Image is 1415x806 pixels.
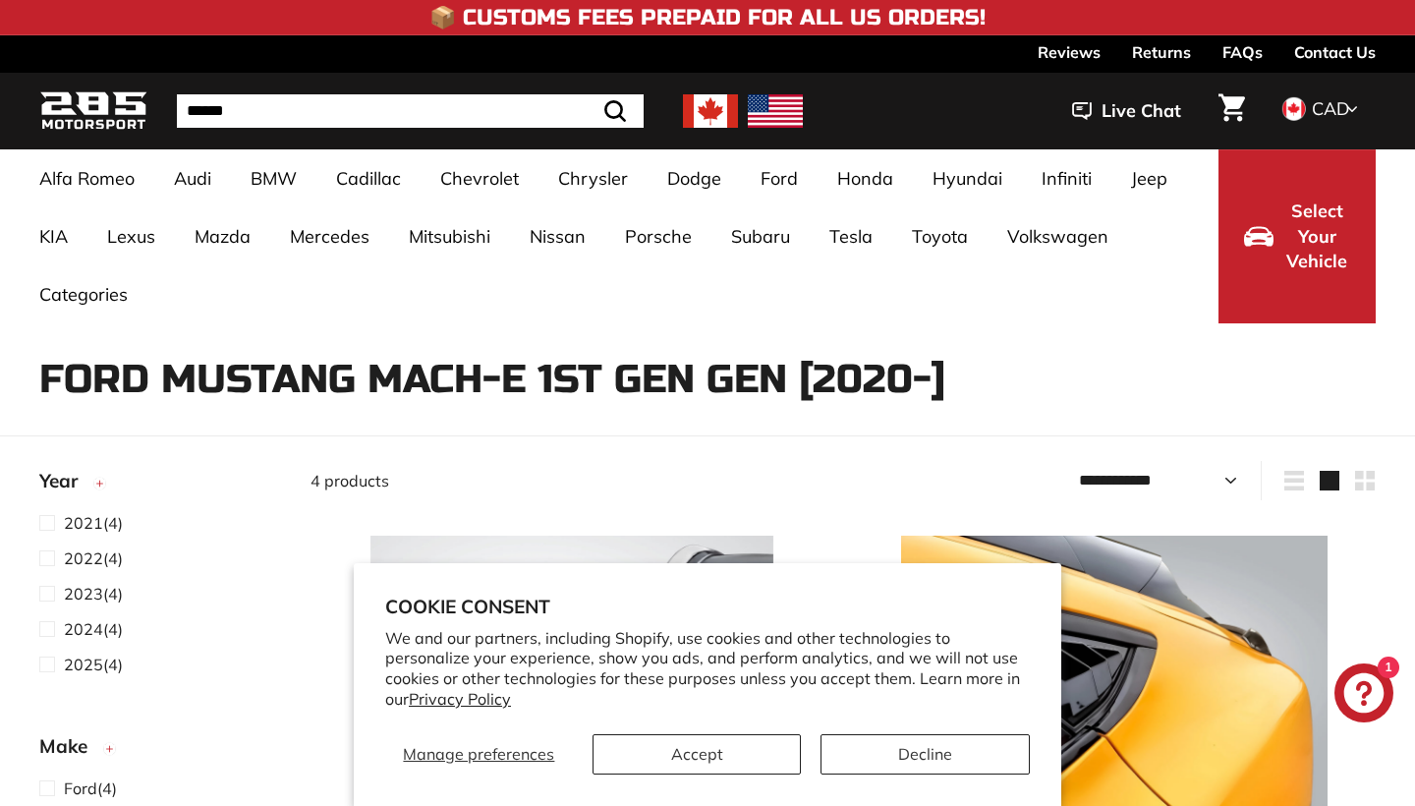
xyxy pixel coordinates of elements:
[64,655,103,674] span: 2025
[1132,35,1191,69] a: Returns
[1207,78,1257,144] a: Cart
[385,734,573,775] button: Manage preferences
[385,595,1030,618] h2: Cookie consent
[810,207,892,265] a: Tesla
[1038,35,1101,69] a: Reviews
[538,149,648,207] a: Chrysler
[389,207,510,265] a: Mitsubishi
[20,207,87,265] a: KIA
[64,777,117,800] span: (4)
[64,511,123,535] span: (4)
[64,778,97,798] span: Ford
[39,467,92,495] span: Year
[988,207,1128,265] a: Volkswagen
[429,6,986,29] h4: 📦 Customs Fees Prepaid for All US Orders!
[648,149,741,207] a: Dodge
[175,207,270,265] a: Mazda
[1218,149,1376,323] button: Select Your Vehicle
[409,689,511,709] a: Privacy Policy
[64,513,103,533] span: 2021
[1312,97,1349,120] span: CAD
[510,207,605,265] a: Nissan
[64,582,123,605] span: (4)
[818,149,913,207] a: Honda
[385,628,1030,710] p: We and our partners, including Shopify, use cookies and other technologies to personalize your ex...
[64,548,103,568] span: 2022
[64,547,123,570] span: (4)
[1222,35,1263,69] a: FAQs
[1329,663,1399,727] inbox-online-store-chat: Shopify online store chat
[64,584,103,604] span: 2023
[1283,199,1350,274] span: Select Your Vehicle
[64,653,123,676] span: (4)
[1047,86,1207,136] button: Live Chat
[20,265,147,323] a: Categories
[39,88,147,135] img: Logo_285_Motorsport_areodynamics_components
[64,619,103,639] span: 2024
[39,732,102,761] span: Make
[311,469,843,492] div: 4 products
[1022,149,1111,207] a: Infiniti
[593,734,802,775] button: Accept
[39,461,279,510] button: Year
[892,207,988,265] a: Toyota
[231,149,316,207] a: BMW
[605,207,711,265] a: Porsche
[1294,35,1376,69] a: Contact Us
[154,149,231,207] a: Audi
[421,149,538,207] a: Chevrolet
[177,94,644,128] input: Search
[316,149,421,207] a: Cadillac
[39,726,279,776] button: Make
[1111,149,1187,207] a: Jeep
[270,207,389,265] a: Mercedes
[64,617,123,641] span: (4)
[403,744,554,764] span: Manage preferences
[821,734,1030,775] button: Decline
[1102,98,1181,124] span: Live Chat
[741,149,818,207] a: Ford
[87,207,175,265] a: Lexus
[39,358,1376,401] h1: Ford Mustang Mach-E 1st Gen Gen [2020-]
[20,149,154,207] a: Alfa Romeo
[711,207,810,265] a: Subaru
[913,149,1022,207] a: Hyundai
